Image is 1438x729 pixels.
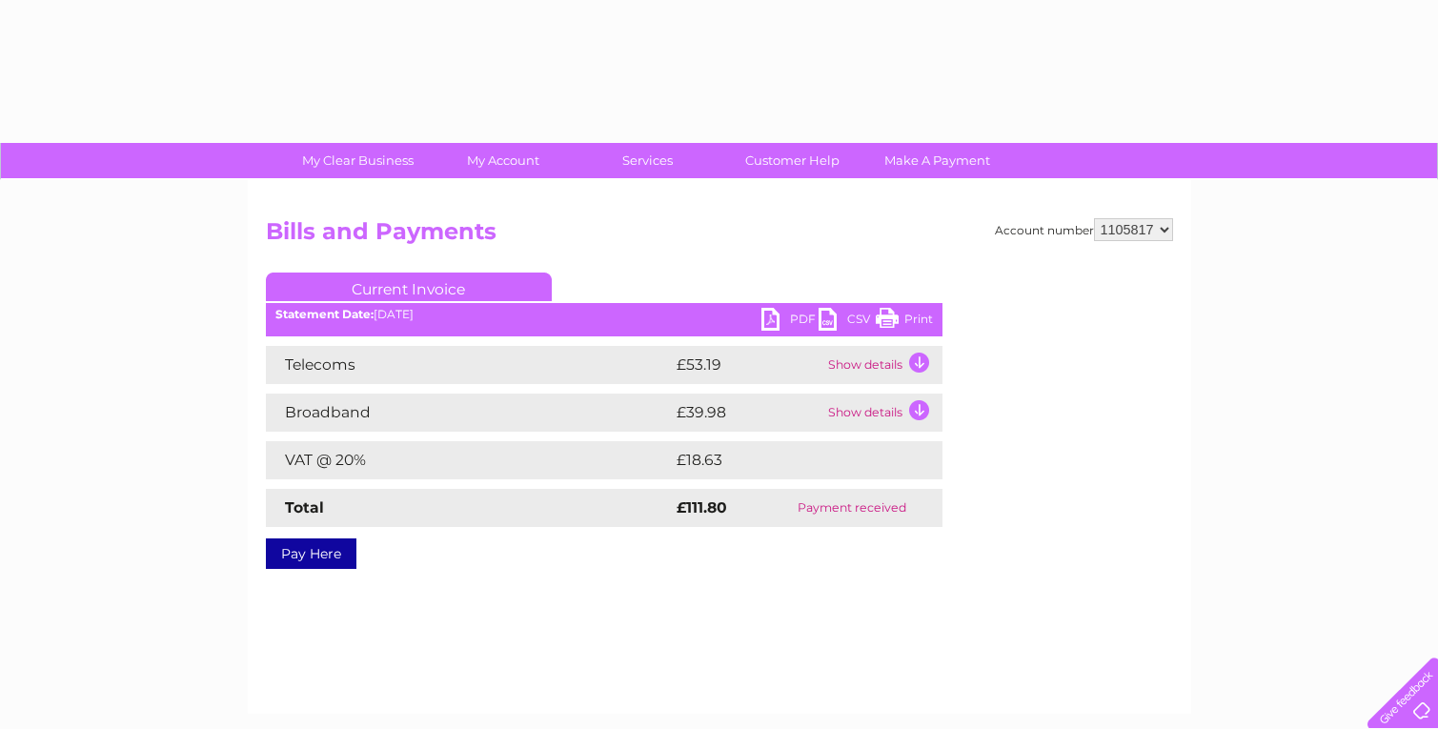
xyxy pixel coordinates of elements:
a: Make A Payment [859,143,1016,178]
a: CSV [819,308,876,335]
b: Statement Date: [275,307,374,321]
a: Pay Here [266,538,356,569]
td: £18.63 [672,441,902,479]
a: Services [569,143,726,178]
strong: £111.80 [677,498,727,516]
td: Telecoms [266,346,672,384]
a: Current Invoice [266,273,552,301]
div: Account number [995,218,1173,241]
a: My Account [424,143,581,178]
a: Print [876,308,933,335]
td: Show details [823,346,942,384]
td: Payment received [762,489,942,527]
a: PDF [761,308,819,335]
td: Show details [823,394,942,432]
strong: Total [285,498,324,516]
a: My Clear Business [279,143,436,178]
td: £39.98 [672,394,823,432]
a: Customer Help [714,143,871,178]
td: Broadband [266,394,672,432]
div: [DATE] [266,308,942,321]
h2: Bills and Payments [266,218,1173,254]
td: VAT @ 20% [266,441,672,479]
td: £53.19 [672,346,823,384]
